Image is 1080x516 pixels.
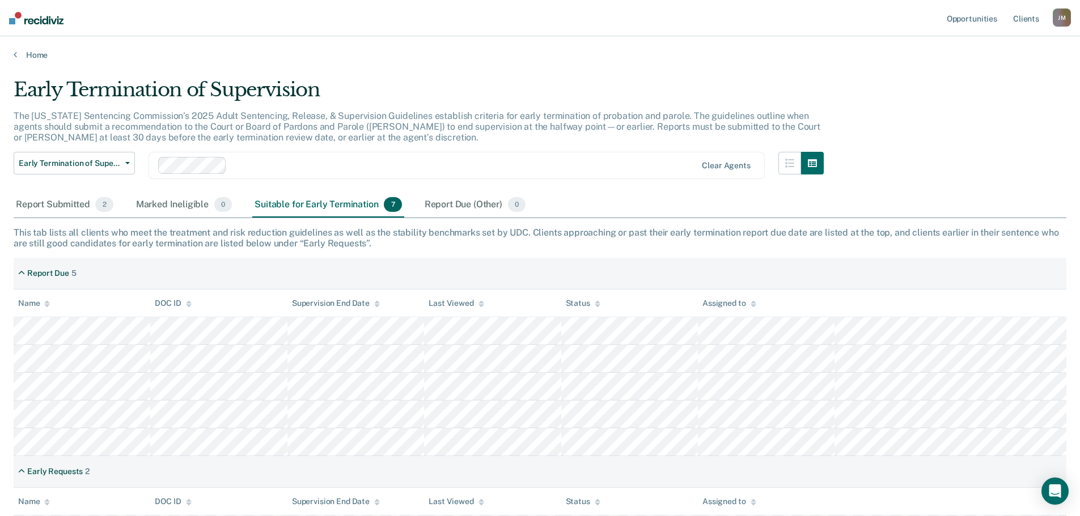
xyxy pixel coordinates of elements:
[566,497,600,506] div: Status
[14,78,824,110] div: Early Termination of Supervision
[18,497,50,506] div: Name
[14,462,94,481] div: Early Requests2
[702,497,756,506] div: Assigned to
[14,50,1066,60] a: Home
[19,159,121,168] span: Early Termination of Supervision
[155,298,191,308] div: DOC ID
[27,268,69,278] div: Report Due
[292,497,380,506] div: Supervision End Date
[14,264,81,283] div: Report Due5
[422,193,528,218] div: Report Due (Other)0
[85,467,90,476] div: 2
[702,161,750,170] div: Clear agents
[384,197,401,212] span: 7
[702,298,756,308] div: Assigned to
[14,152,135,174] button: Early Termination of Supervision
[508,197,526,212] span: 0
[14,193,116,218] div: Report Submitted2
[214,197,232,212] span: 0
[18,298,50,308] div: Name
[134,193,235,218] div: Marked Ineligible0
[1053,8,1071,27] button: JM
[292,298,380,308] div: Supervision End Date
[14,110,820,143] p: The [US_STATE] Sentencing Commission’s 2025 Adult Sentencing, Release, & Supervision Guidelines e...
[14,227,1066,249] div: This tab lists all clients who meet the treatment and risk reduction guidelines as well as the st...
[155,497,191,506] div: DOC ID
[429,298,484,308] div: Last Viewed
[566,298,600,308] div: Status
[1041,477,1069,505] div: Open Intercom Messenger
[429,497,484,506] div: Last Viewed
[27,467,83,476] div: Early Requests
[252,193,404,218] div: Suitable for Early Termination7
[71,268,77,278] div: 5
[1053,8,1071,27] div: J M
[95,197,113,212] span: 2
[9,12,63,24] img: Recidiviz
